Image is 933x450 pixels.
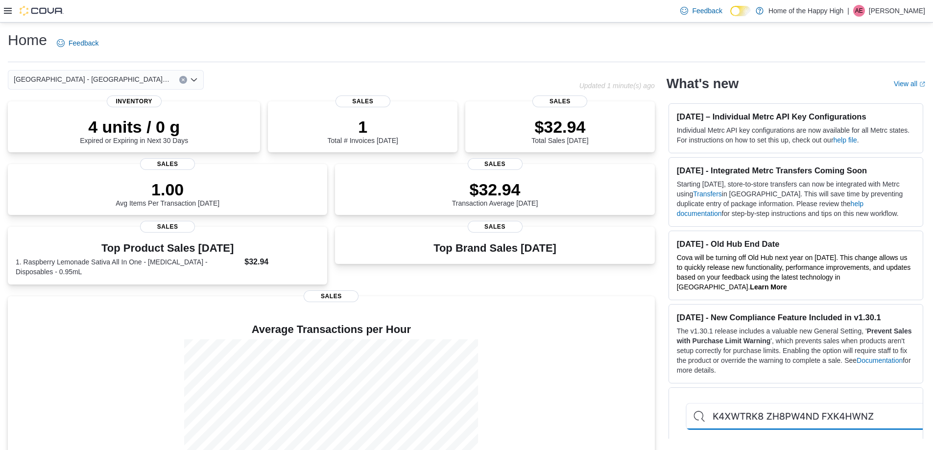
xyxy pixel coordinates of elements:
p: | [847,5,849,17]
img: Cova [20,6,64,16]
a: Feedback [676,1,726,21]
p: Updated 1 minute(s) ago [579,82,655,90]
h4: Average Transactions per Hour [16,324,647,335]
span: Cova will be turning off Old Hub next year on [DATE]. This change allows us to quickly release ne... [677,254,911,291]
h1: Home [8,30,47,50]
span: Sales [468,221,523,233]
a: Documentation [857,356,903,364]
div: Alyssa Evans [853,5,865,17]
span: Feedback [69,38,98,48]
span: Sales [532,95,587,107]
span: [GEOGRAPHIC_DATA] - [GEOGRAPHIC_DATA] - Fire & Flower [14,73,169,85]
span: Sales [468,158,523,170]
a: Transfers [693,190,722,198]
svg: External link [919,81,925,87]
a: help file [834,136,857,144]
div: Expired or Expiring in Next 30 Days [80,117,188,144]
h3: [DATE] – Individual Metrc API Key Configurations [677,112,915,121]
p: $32.94 [452,180,538,199]
p: 1 [328,117,398,137]
input: Dark Mode [730,6,751,16]
a: help documentation [677,200,863,217]
div: Avg Items Per Transaction [DATE] [116,180,219,207]
div: Total # Invoices [DATE] [328,117,398,144]
span: Sales [335,95,390,107]
h3: Top Product Sales [DATE] [16,242,319,254]
div: Total Sales [DATE] [531,117,588,144]
p: Individual Metrc API key configurations are now available for all Metrc states. For instructions ... [677,125,915,145]
span: Sales [140,158,195,170]
p: [PERSON_NAME] [869,5,925,17]
a: View allExternal link [894,80,925,88]
div: Transaction Average [DATE] [452,180,538,207]
button: Open list of options [190,76,198,84]
h3: [DATE] - Old Hub End Date [677,239,915,249]
a: Feedback [53,33,102,53]
span: AE [855,5,863,17]
dt: 1. Raspberry Lemonade Sativa All In One - [MEDICAL_DATA] - Disposables - 0.95mL [16,257,240,277]
span: Sales [304,290,359,302]
h3: [DATE] - New Compliance Feature Included in v1.30.1 [677,312,915,322]
a: Learn More [750,283,787,291]
p: $32.94 [531,117,588,137]
p: The v1.30.1 release includes a valuable new General Setting, ' ', which prevents sales when produ... [677,326,915,375]
h3: [DATE] - Integrated Metrc Transfers Coming Soon [677,166,915,175]
strong: Prevent Sales with Purchase Limit Warning [677,327,912,345]
p: 1.00 [116,180,219,199]
h3: Top Brand Sales [DATE] [433,242,556,254]
span: Sales [140,221,195,233]
span: Feedback [692,6,722,16]
p: 4 units / 0 g [80,117,188,137]
span: Inventory [107,95,162,107]
p: Home of the Happy High [768,5,843,17]
dd: $32.94 [244,256,319,268]
button: Clear input [179,76,187,84]
p: Starting [DATE], store-to-store transfers can now be integrated with Metrc using in [GEOGRAPHIC_D... [677,179,915,218]
h2: What's new [667,76,739,92]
